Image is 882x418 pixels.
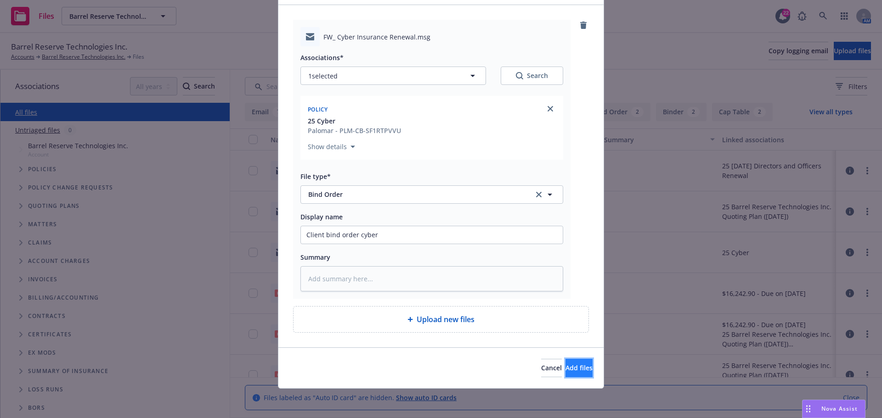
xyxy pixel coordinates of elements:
span: FW_ Cyber Insurance Renewal.msg [323,32,430,42]
div: Upload new files [293,306,589,333]
div: Drag to move [803,400,814,418]
button: Nova Assist [802,400,865,418]
button: Show details [304,141,359,152]
span: Upload new files [417,314,475,325]
span: Display name [300,212,343,221]
span: 25 Cyber [308,116,335,126]
input: Add display name here... [301,226,563,244]
a: close [545,103,556,114]
button: 1selected [300,67,486,85]
svg: Search [516,72,523,79]
span: File type* [300,172,331,181]
span: Add files [565,363,593,372]
a: clear selection [533,189,544,200]
span: Nova Assist [821,405,858,412]
div: Palomar - PLM-CB-SF1RTPVVU [308,126,401,135]
button: Add files [565,359,593,377]
span: Policy [308,106,328,113]
a: remove [578,20,589,31]
button: SearchSearch [501,67,563,85]
span: 1 selected [308,71,338,81]
button: Bind Orderclear selection [300,185,563,204]
span: Summary [300,253,330,262]
span: Cancel [541,363,562,372]
span: Bind Order [308,189,521,199]
div: Search [516,71,548,80]
span: Associations* [300,53,344,62]
button: Cancel [541,359,562,377]
button: 25 Cyber [308,116,401,126]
